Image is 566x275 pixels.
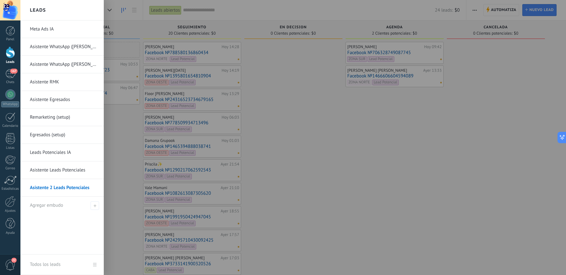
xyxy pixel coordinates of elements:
a: Todos los leads [20,255,104,275]
span: Agregar embudo [91,201,99,210]
div: Ajustes [1,209,19,213]
div: Todos los leads [30,256,60,273]
div: Leads [1,60,19,64]
div: Chats [1,80,19,84]
a: Asistente 2 Leads Potenciales [30,179,97,197]
span: Agregar embudo [30,202,63,208]
a: Asistente Leads Potenciales [30,161,97,179]
a: Leads Potenciales IA [30,144,97,161]
h2: Leads [30,0,46,20]
a: Asistente WhatsApp ([PERSON_NAME]) [30,56,97,73]
div: Panel [1,37,19,42]
div: Ayuda [1,231,19,235]
div: Listas [1,146,19,150]
div: Calendario [1,124,19,128]
a: Asistente WhatsApp ([PERSON_NAME]) [30,38,97,56]
div: Correo [1,166,19,171]
a: Meta Ads IA [30,20,97,38]
span: 22 [11,258,17,263]
div: Estadísticas [1,187,19,191]
span: 167 [10,69,17,74]
a: Remarketing (setup) [30,109,97,126]
a: Asistente Egresados [30,91,97,109]
a: Asistente RMK [30,73,97,91]
a: Egresados (setup) [30,126,97,144]
div: WhatsApp [1,101,19,107]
